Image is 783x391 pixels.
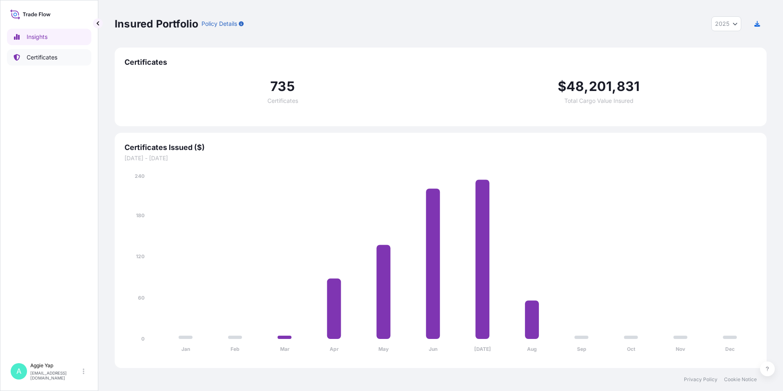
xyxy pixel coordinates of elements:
p: Policy Details [201,20,237,28]
tspan: Oct [627,346,636,352]
p: Certificates [27,53,57,61]
span: 831 [617,80,640,93]
span: 201 [589,80,612,93]
tspan: Feb [231,346,240,352]
span: , [584,80,588,93]
span: Total Cargo Value Insured [564,98,634,104]
tspan: 0 [141,336,145,342]
tspan: Apr [330,346,339,352]
p: Insights [27,33,48,41]
tspan: Mar [280,346,290,352]
p: Aggie Yap [30,362,81,369]
tspan: Jan [181,346,190,352]
tspan: Sep [577,346,586,352]
button: Year Selector [711,16,741,31]
tspan: 60 [138,295,145,301]
tspan: May [378,346,389,352]
p: Insured Portfolio [115,17,198,30]
tspan: Dec [725,346,735,352]
tspan: Nov [676,346,686,352]
a: Certificates [7,49,91,66]
span: [DATE] - [DATE] [124,154,757,162]
tspan: Jun [429,346,437,352]
span: , [612,80,616,93]
span: Certificates Issued ($) [124,143,757,152]
span: 735 [270,80,295,93]
span: 2025 [715,20,729,28]
a: Privacy Policy [684,376,717,383]
tspan: Aug [527,346,537,352]
tspan: 240 [135,173,145,179]
tspan: [DATE] [474,346,491,352]
p: [EMAIL_ADDRESS][DOMAIN_NAME] [30,371,81,380]
tspan: 120 [136,253,145,259]
span: Certificates [267,98,298,104]
span: Certificates [124,57,757,67]
span: $ [558,80,566,93]
span: A [16,367,21,375]
a: Insights [7,29,91,45]
a: Cookie Notice [724,376,757,383]
tspan: 180 [136,212,145,218]
span: 48 [566,80,584,93]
